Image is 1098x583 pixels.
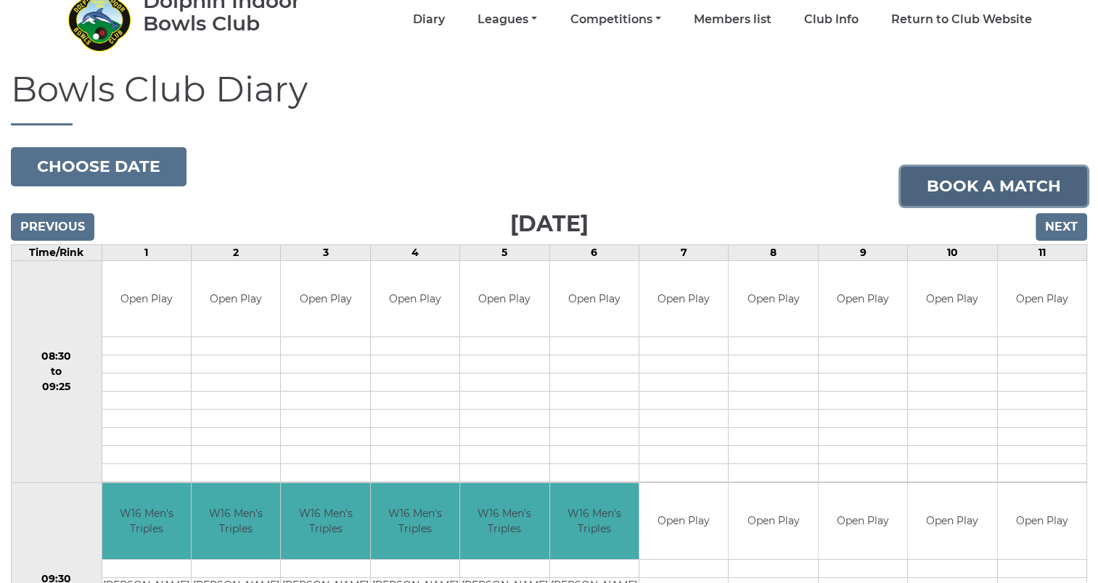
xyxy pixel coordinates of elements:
[1036,213,1087,241] input: Next
[191,244,280,260] td: 2
[908,244,997,260] td: 10
[549,244,639,260] td: 6
[694,12,771,28] a: Members list
[371,483,459,559] td: W16 Men's Triples
[460,244,549,260] td: 5
[819,261,907,337] td: Open Play
[12,260,102,483] td: 08:30 to 09:25
[997,244,1087,260] td: 11
[998,261,1087,337] td: Open Play
[818,244,907,260] td: 9
[891,12,1032,28] a: Return to Club Website
[12,244,102,260] td: Time/Rink
[281,261,369,337] td: Open Play
[908,261,996,337] td: Open Play
[550,261,639,337] td: Open Play
[11,213,94,241] input: Previous
[102,261,191,337] td: Open Play
[908,483,996,559] td: Open Play
[729,244,818,260] td: 8
[639,261,728,337] td: Open Play
[729,483,817,559] td: Open Play
[11,70,1087,125] h1: Bowls Club Diary
[804,12,859,28] a: Club Info
[460,483,549,559] td: W16 Men's Triples
[281,483,369,559] td: W16 Men's Triples
[639,244,728,260] td: 7
[413,12,445,28] a: Diary
[570,12,660,28] a: Competitions
[281,244,370,260] td: 3
[901,167,1087,206] a: Book a match
[371,261,459,337] td: Open Play
[478,12,537,28] a: Leagues
[102,244,191,260] td: 1
[998,483,1087,559] td: Open Play
[729,261,817,337] td: Open Play
[370,244,459,260] td: 4
[102,483,191,559] td: W16 Men's Triples
[192,483,280,559] td: W16 Men's Triples
[460,261,549,337] td: Open Play
[192,261,280,337] td: Open Play
[11,147,187,186] button: Choose date
[819,483,907,559] td: Open Play
[639,483,728,559] td: Open Play
[550,483,639,559] td: W16 Men's Triples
